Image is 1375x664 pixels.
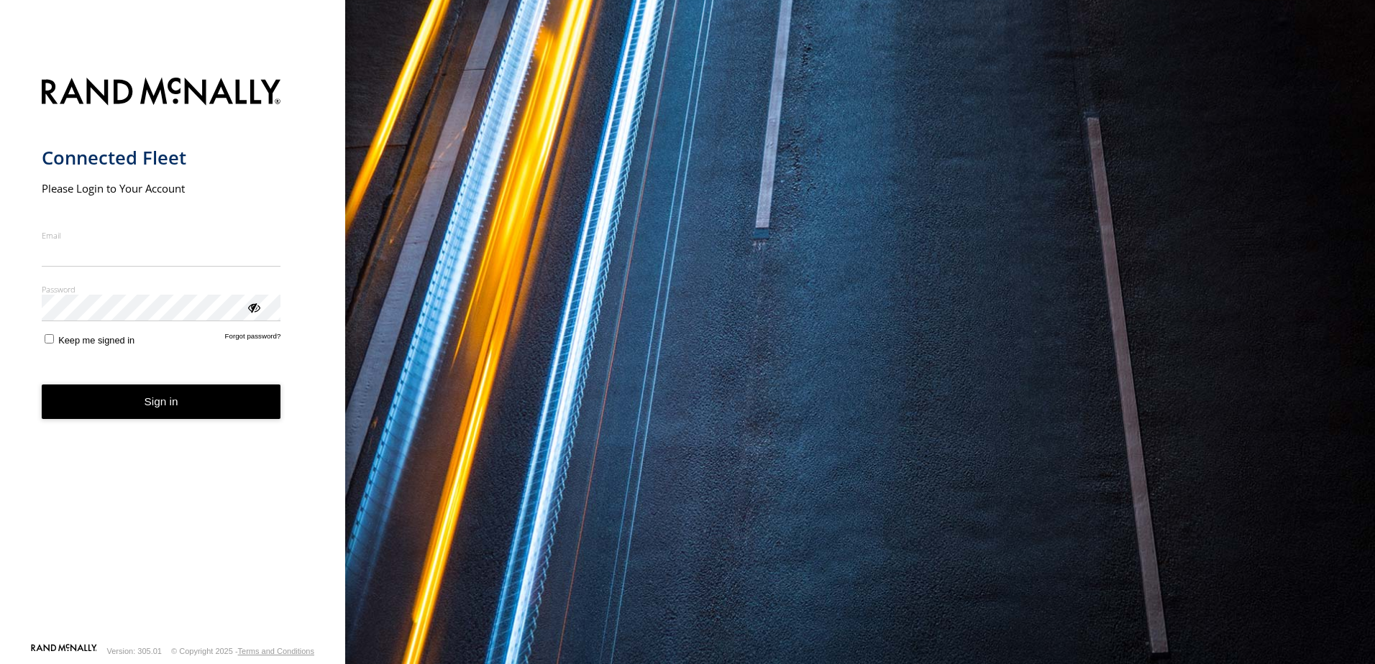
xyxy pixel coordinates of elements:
[42,384,281,420] button: Sign in
[45,334,54,343] input: Keep me signed in
[246,300,260,314] div: ViewPassword
[42,230,281,241] label: Email
[42,181,281,195] h2: Please Login to Your Account
[171,647,314,655] div: © Copyright 2025 -
[58,335,134,346] span: Keep me signed in
[42,75,281,111] img: Rand McNally
[42,284,281,295] label: Password
[107,647,162,655] div: Version: 305.01
[42,69,304,642] form: main
[225,332,281,346] a: Forgot password?
[238,647,314,655] a: Terms and Conditions
[31,644,97,658] a: Visit our Website
[42,146,281,170] h1: Connected Fleet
